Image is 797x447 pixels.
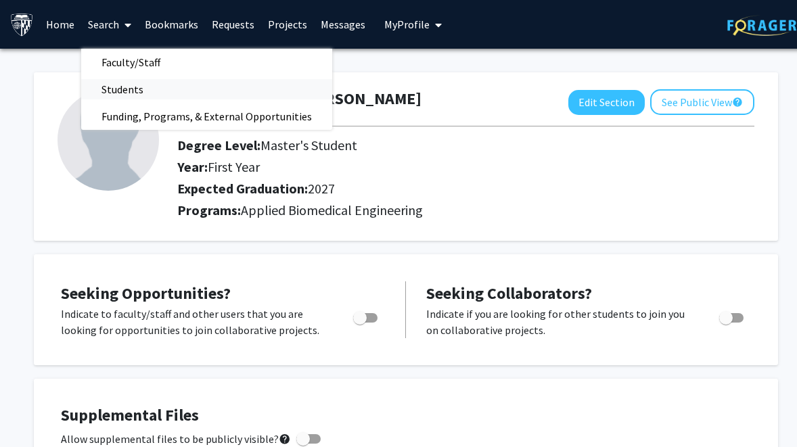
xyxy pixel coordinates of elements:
[81,49,181,76] span: Faculty/Staff
[61,431,291,447] span: Allow supplemental files to be publicly visible?
[177,137,638,154] h2: Degree Level:
[81,52,332,72] a: Faculty/Staff
[208,158,260,175] span: First Year
[260,137,357,154] span: Master's Student
[241,202,423,218] span: Applied Biomedical Engineering
[81,76,164,103] span: Students
[426,283,592,304] span: Seeking Collaborators?
[177,181,638,197] h2: Expected Graduation:
[81,79,332,99] a: Students
[61,306,327,338] p: Indicate to faculty/staff and other users that you are looking for opportunities to join collabor...
[177,202,754,218] h2: Programs:
[81,1,138,48] a: Search
[314,1,372,48] a: Messages
[426,306,693,338] p: Indicate if you are looking for other students to join you on collaborative projects.
[650,89,754,115] button: See Public View
[61,283,231,304] span: Seeking Opportunities?
[138,1,205,48] a: Bookmarks
[732,94,743,110] mat-icon: help
[39,1,81,48] a: Home
[384,18,430,31] span: My Profile
[279,431,291,447] mat-icon: help
[58,89,159,191] img: Profile Picture
[81,103,332,130] span: Funding, Programs, & External Opportunities
[81,106,332,126] a: Funding, Programs, & External Opportunities
[261,1,314,48] a: Projects
[10,386,58,437] iframe: Chat
[10,13,34,37] img: Johns Hopkins University Logo
[308,180,335,197] span: 2027
[205,1,261,48] a: Requests
[177,159,638,175] h2: Year:
[348,306,385,326] div: Toggle
[61,406,751,425] h4: Supplemental Files
[714,306,751,326] div: Toggle
[568,90,645,115] button: Edit Section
